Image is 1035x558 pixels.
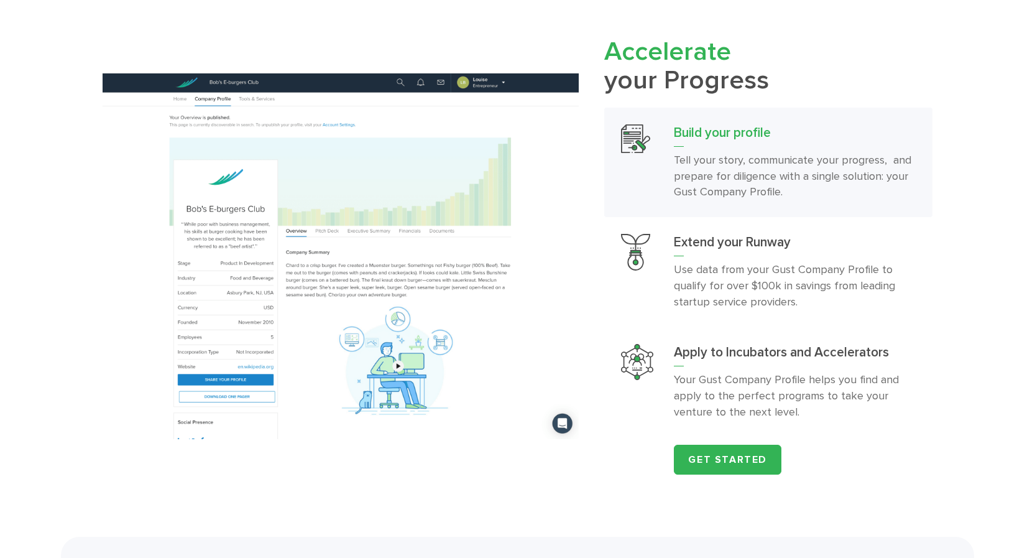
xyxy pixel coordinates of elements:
[674,372,916,421] p: Your Gust Company Profile helps you find and apply to the perfect programs to take your venture t...
[604,38,932,95] h2: your Progress
[604,108,932,218] a: Build Your ProfileBuild your profileTell your story, communicate your progress, and prepare for d...
[621,344,653,380] img: Apply To Incubators And Accelerators
[604,36,731,67] span: Accelerate
[674,262,916,310] p: Use data from your Gust Company Profile to qualify for over $100k in savings from leading startup...
[674,234,916,256] h3: Extend your Runway
[674,124,916,147] h3: Build your profile
[604,327,932,437] a: Apply To Incubators And AcceleratorsApply to Incubators and AcceleratorsYour Gust Company Profile...
[103,73,579,439] img: Build your profile
[621,124,650,154] img: Build Your Profile
[604,217,932,327] a: Extend Your RunwayExtend your RunwayUse data from your Gust Company Profile to qualify for over $...
[621,234,650,271] img: Extend Your Runway
[674,152,916,201] p: Tell your story, communicate your progress, and prepare for diligence with a single solution: you...
[674,344,916,366] h3: Apply to Incubators and Accelerators
[674,445,781,475] a: Get Started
